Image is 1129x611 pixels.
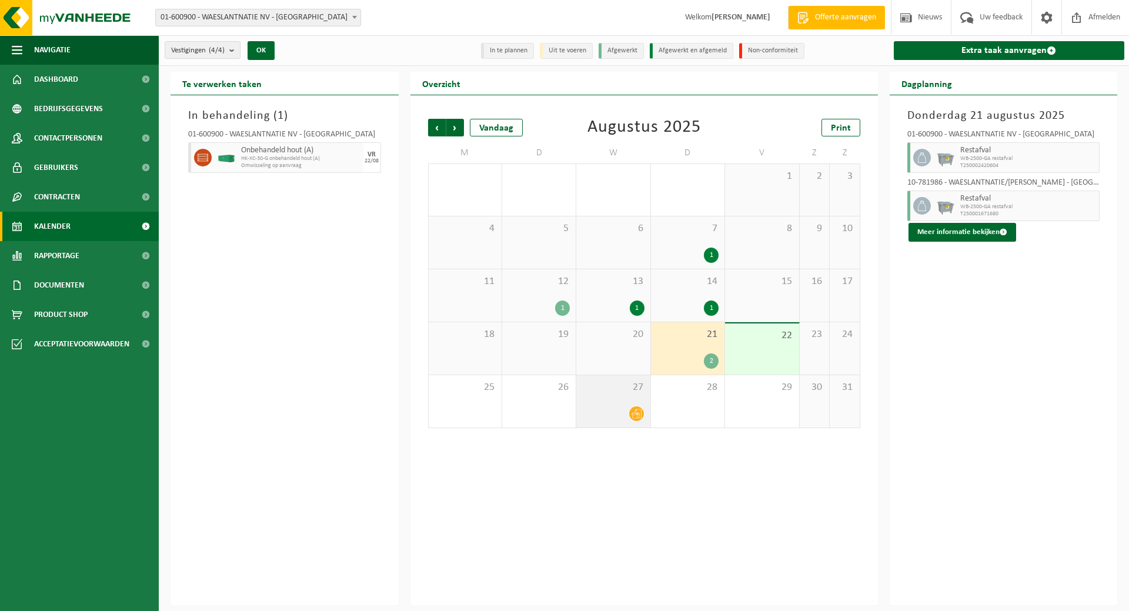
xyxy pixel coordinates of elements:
span: 13 [582,275,644,288]
span: T250001671680 [960,211,1097,218]
span: 19 [508,328,570,341]
div: VR [368,151,376,158]
div: 01-600900 - WAESLANTNATIE NV - [GEOGRAPHIC_DATA] [907,131,1100,142]
span: Product Shop [34,300,88,329]
td: Z [830,142,860,163]
span: Contracten [34,182,80,212]
div: Augustus 2025 [587,119,701,136]
span: 12 [508,275,570,288]
span: Acceptatievoorwaarden [34,329,129,359]
img: WB-2500-GAL-GY-01 [937,197,954,215]
span: 11 [435,275,496,288]
span: Dashboard [34,65,78,94]
td: M [428,142,502,163]
li: In te plannen [481,43,534,59]
img: HK-XC-30-GN-00 [218,153,235,162]
strong: [PERSON_NAME] [712,13,770,22]
span: Onbehandeld hout (A) [241,146,360,155]
a: Extra taak aanvragen [894,41,1125,60]
li: Afgewerkt [599,43,644,59]
span: 2 [806,170,823,183]
span: 1 [731,170,793,183]
span: Print [831,123,851,133]
span: 18 [435,328,496,341]
td: Z [800,142,830,163]
span: 20 [582,328,644,341]
td: W [576,142,650,163]
h2: Dagplanning [890,72,964,95]
span: 14 [657,275,719,288]
div: 10-781986 - WAESLANTNATIE/[PERSON_NAME] - [GEOGRAPHIC_DATA] [907,179,1100,191]
span: 1 [278,110,284,122]
span: 6 [582,222,644,235]
span: Documenten [34,271,84,300]
span: Navigatie [34,35,71,65]
count: (4/4) [209,46,225,54]
td: D [651,142,725,163]
li: Afgewerkt en afgemeld [650,43,733,59]
span: WB-2500-GA restafval [960,203,1097,211]
td: V [725,142,799,163]
div: 1 [630,301,644,316]
button: OK [248,41,275,60]
span: 3 [836,170,853,183]
div: 1 [704,248,719,263]
button: Meer informatie bekijken [908,223,1016,242]
a: Print [821,119,860,136]
span: 01-600900 - WAESLANTNATIE NV - ANTWERPEN [155,9,361,26]
li: Uit te voeren [540,43,593,59]
h3: Donderdag 21 augustus 2025 [907,107,1100,125]
span: 25 [435,381,496,394]
span: Restafval [960,194,1097,203]
h2: Overzicht [410,72,472,95]
button: Vestigingen(4/4) [165,41,241,59]
span: 28 [657,381,719,394]
span: 23 [806,328,823,341]
span: 15 [731,275,793,288]
span: WB-2500-GA restafval [960,155,1097,162]
span: 7 [657,222,719,235]
span: Offerte aanvragen [812,12,879,24]
span: 31 [836,381,853,394]
span: 5 [508,222,570,235]
span: 21 [657,328,719,341]
span: 24 [836,328,853,341]
div: 2 [704,353,719,369]
span: 22 [731,329,793,342]
div: 1 [704,301,719,316]
div: 22/08 [365,158,379,164]
img: WB-2500-GAL-GY-01 [937,149,954,166]
span: Rapportage [34,241,79,271]
span: 10 [836,222,853,235]
h3: In behandeling ( ) [188,107,381,125]
span: HK-XC-30-G onbehandeld hout (A) [241,155,360,162]
h2: Te verwerken taken [171,72,273,95]
span: Kalender [34,212,71,241]
span: 4 [435,222,496,235]
td: D [502,142,576,163]
span: 29 [731,381,793,394]
span: T250002420604 [960,162,1097,169]
span: 16 [806,275,823,288]
span: 8 [731,222,793,235]
div: 01-600900 - WAESLANTNATIE NV - [GEOGRAPHIC_DATA] [188,131,381,142]
div: Vandaag [470,119,523,136]
span: Contactpersonen [34,123,102,153]
span: Vorige [428,119,446,136]
span: Bedrijfsgegevens [34,94,103,123]
div: 1 [555,301,570,316]
a: Offerte aanvragen [788,6,885,29]
span: 26 [508,381,570,394]
span: 01-600900 - WAESLANTNATIE NV - ANTWERPEN [156,9,360,26]
span: Restafval [960,146,1097,155]
span: 27 [582,381,644,394]
span: Vestigingen [171,42,225,59]
span: 9 [806,222,823,235]
li: Non-conformiteit [739,43,804,59]
span: 30 [806,381,823,394]
span: Volgende [446,119,464,136]
span: Omwisseling op aanvraag [241,162,360,169]
span: Gebruikers [34,153,78,182]
span: 17 [836,275,853,288]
